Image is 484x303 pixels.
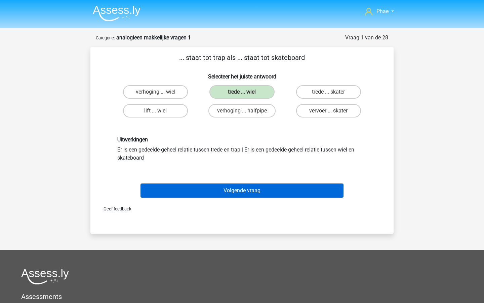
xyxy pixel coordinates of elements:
[96,35,115,40] small: Categorie:
[116,34,191,41] strong: analogieen makkelijke vragen 1
[296,85,361,99] label: trede ... skater
[296,104,361,117] label: vervoer ... skater
[101,68,383,80] h6: Selecteer het juiste antwoord
[208,104,276,117] label: verhoging ... halfpipe
[117,136,367,143] h6: Uitwerkingen
[362,7,397,15] a: Phae
[140,183,344,198] button: Volgende vraag
[376,8,389,14] span: Phae
[345,34,388,42] div: Vraag 1 van de 28
[98,206,131,211] span: Geef feedback
[112,136,372,162] div: Er is een gedeelde-geheel relatie tussen trede en trap | Er is een gedeelde-geheel relatie tussen...
[123,85,188,99] label: verhoging ... wiel
[123,104,188,117] label: lift ... wiel
[21,269,69,284] img: Assessly logo
[21,293,463,301] h5: Assessments
[101,53,383,63] p: ... staat tot trap als ... staat tot skateboard
[209,85,274,99] label: trede ... wiel
[93,5,140,21] img: Assessly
